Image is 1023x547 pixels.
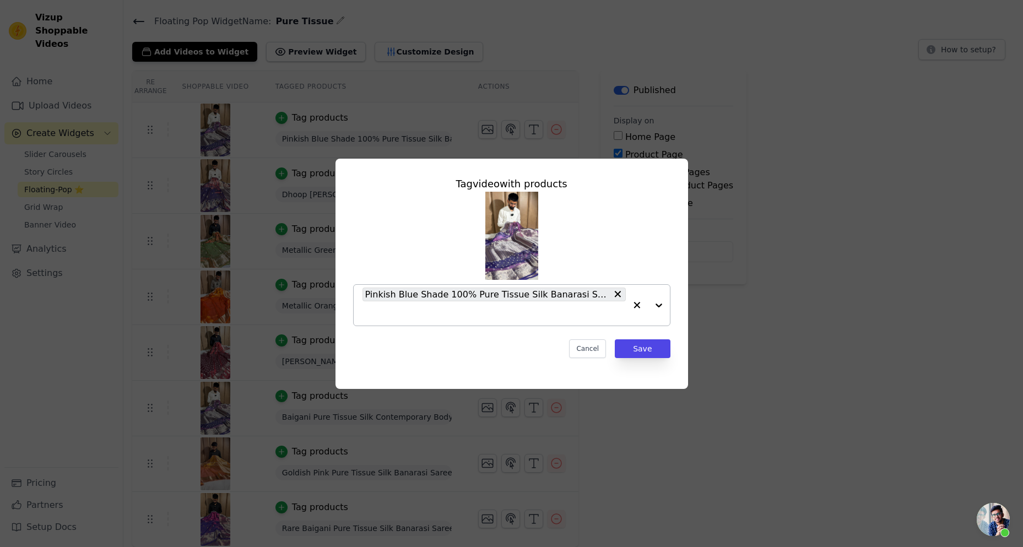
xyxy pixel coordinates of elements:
[977,503,1010,536] a: Open chat
[569,339,606,358] button: Cancel
[353,176,670,192] div: Tag video with products
[615,339,670,358] button: Save
[365,288,610,301] span: Pinkish Blue Shade 100% Pure Tissue Silk Banarasi Saree
[485,192,538,280] img: vizup-images-4f89.jpg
